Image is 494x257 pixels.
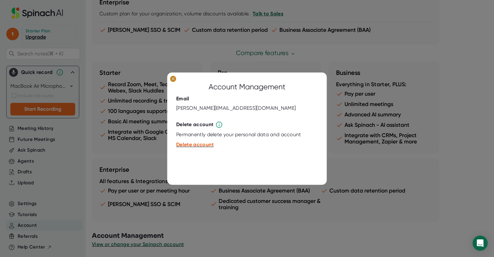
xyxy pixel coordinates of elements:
div: [PERSON_NAME][EMAIL_ADDRESS][DOMAIN_NAME] [176,105,296,112]
div: Permanently delete your personal data and account [176,132,301,138]
div: Account Management [209,81,285,93]
span: Delete account [176,142,214,148]
div: Delete account [176,122,213,128]
button: Delete account [176,141,214,149]
div: Open Intercom Messenger [473,236,488,251]
div: Email [176,96,189,102]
